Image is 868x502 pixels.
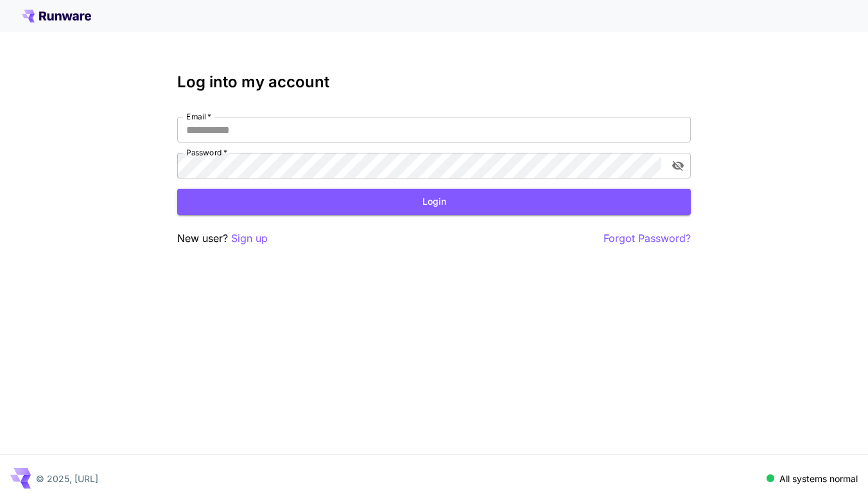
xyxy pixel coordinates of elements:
[603,230,691,247] button: Forgot Password?
[231,230,268,247] button: Sign up
[666,154,690,177] button: toggle password visibility
[779,472,858,485] p: All systems normal
[177,230,268,247] p: New user?
[177,189,691,215] button: Login
[186,111,211,122] label: Email
[36,472,98,485] p: © 2025, [URL]
[177,73,691,91] h3: Log into my account
[186,147,227,158] label: Password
